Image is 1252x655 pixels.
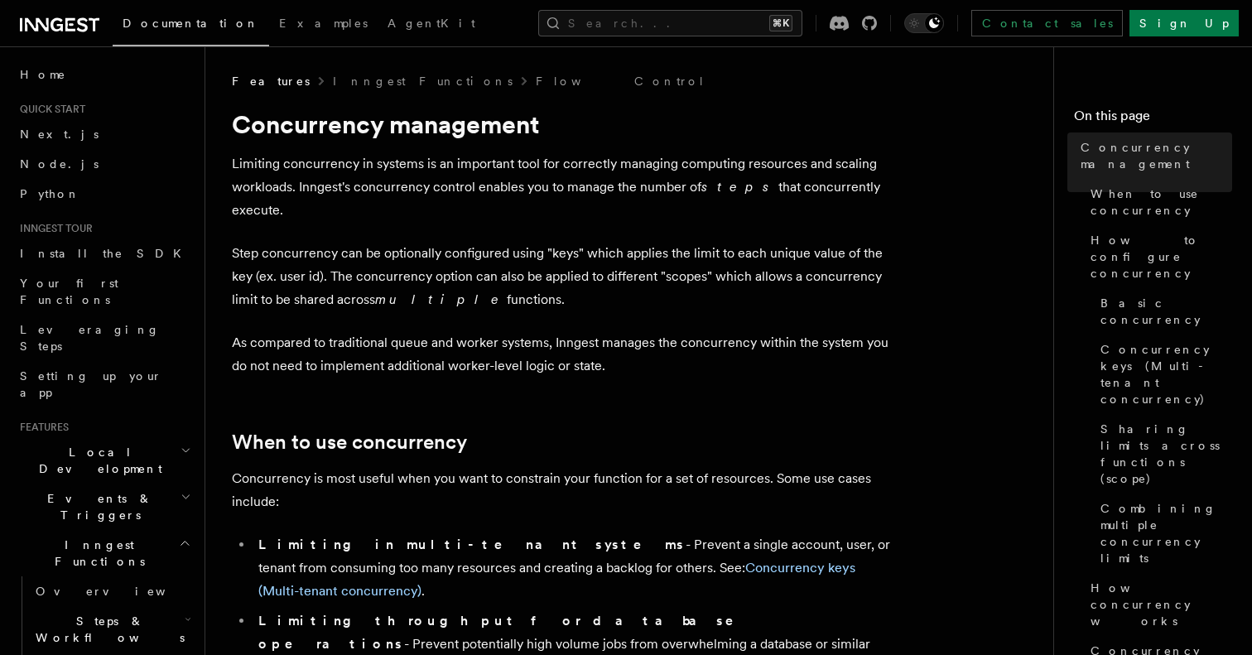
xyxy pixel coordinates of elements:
[232,73,310,89] span: Features
[538,10,802,36] button: Search...⌘K
[232,109,894,139] h1: Concurrency management
[333,73,513,89] a: Inngest Functions
[13,537,179,570] span: Inngest Functions
[388,17,475,30] span: AgentKit
[13,361,195,407] a: Setting up your app
[232,331,894,378] p: As compared to traditional queue and worker systems, Inngest manages the concurrency within the s...
[20,323,160,353] span: Leveraging Steps
[13,315,195,361] a: Leveraging Steps
[232,242,894,311] p: Step concurrency can be optionally configured using "keys" which applies the limit to each unique...
[13,179,195,209] a: Python
[20,128,99,141] span: Next.js
[375,291,507,307] em: multiple
[13,119,195,149] a: Next.js
[20,187,80,200] span: Python
[1084,225,1232,288] a: How to configure concurrency
[1091,232,1232,282] span: How to configure concurrency
[13,437,195,484] button: Local Development
[1094,335,1232,414] a: Concurrency keys (Multi-tenant concurrency)
[971,10,1123,36] a: Contact sales
[536,73,705,89] a: Flow Control
[13,484,195,530] button: Events & Triggers
[1100,295,1232,328] span: Basic concurrency
[20,247,191,260] span: Install the SDK
[13,60,195,89] a: Home
[232,431,467,454] a: When to use concurrency
[13,222,93,235] span: Inngest tour
[1100,341,1232,407] span: Concurrency keys (Multi-tenant concurrency)
[904,13,944,33] button: Toggle dark mode
[1074,106,1232,132] h4: On this page
[20,66,66,83] span: Home
[13,421,69,434] span: Features
[232,152,894,222] p: Limiting concurrency in systems is an important tool for correctly managing computing resources a...
[1091,185,1232,219] span: When to use concurrency
[29,576,195,606] a: Overview
[13,103,85,116] span: Quick start
[378,5,485,45] a: AgentKit
[36,585,206,598] span: Overview
[13,490,181,523] span: Events & Triggers
[701,179,778,195] em: steps
[13,444,181,477] span: Local Development
[1094,414,1232,494] a: Sharing limits across functions (scope)
[769,15,792,31] kbd: ⌘K
[13,149,195,179] a: Node.js
[13,238,195,268] a: Install the SDK
[1091,580,1232,629] span: How concurrency works
[1084,179,1232,225] a: When to use concurrency
[20,369,162,399] span: Setting up your app
[1081,139,1232,172] span: Concurrency management
[1129,10,1239,36] a: Sign Up
[113,5,269,46] a: Documentation
[29,606,195,653] button: Steps & Workflows
[13,530,195,576] button: Inngest Functions
[1100,500,1232,566] span: Combining multiple concurrency limits
[279,17,368,30] span: Examples
[1074,132,1232,179] a: Concurrency management
[1100,421,1232,487] span: Sharing limits across functions (scope)
[20,277,118,306] span: Your first Functions
[253,533,894,603] li: - Prevent a single account, user, or tenant from consuming too many resources and creating a back...
[1084,573,1232,636] a: How concurrency works
[269,5,378,45] a: Examples
[13,268,195,315] a: Your first Functions
[1094,288,1232,335] a: Basic concurrency
[258,613,757,652] strong: Limiting throughput for database operations
[29,613,185,646] span: Steps & Workflows
[123,17,259,30] span: Documentation
[232,467,894,513] p: Concurrency is most useful when you want to constrain your function for a set of resources. Some ...
[258,537,686,552] strong: Limiting in multi-tenant systems
[1094,494,1232,573] a: Combining multiple concurrency limits
[20,157,99,171] span: Node.js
